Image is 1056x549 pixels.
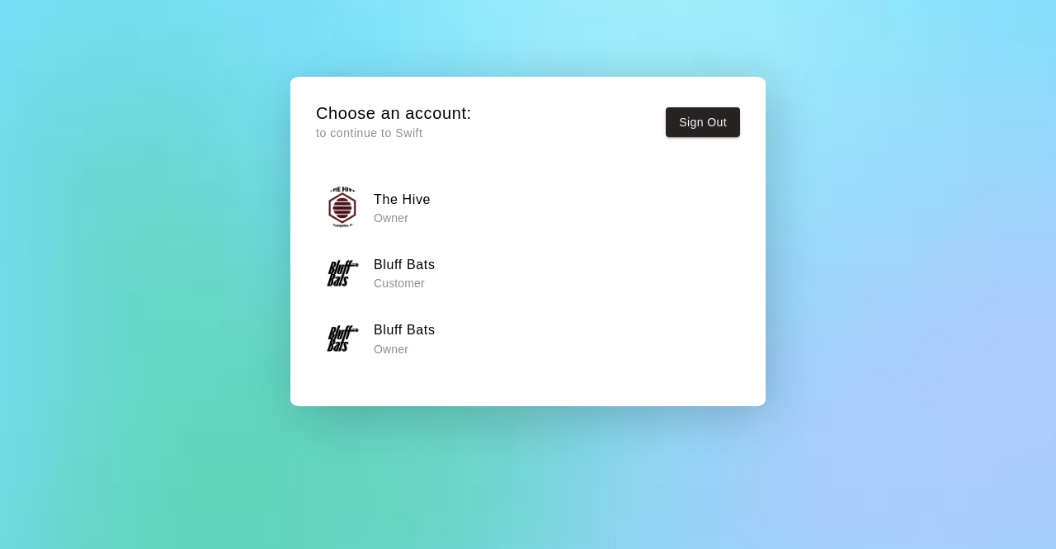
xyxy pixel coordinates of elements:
img: Bluff Bats [322,318,363,359]
h6: Bluff Bats [374,254,436,276]
img: Bluff Bats [322,253,363,294]
h5: Choose an account: [316,102,472,125]
button: The HiveThe Hive Owner [316,182,740,234]
h6: The Hive [374,189,431,211]
p: to continue to Swift [316,125,472,142]
p: Customer [374,275,436,291]
img: The Hive [322,187,363,228]
button: Bluff BatsBluff Bats Owner [316,312,740,364]
h6: Bluff Bats [374,319,436,341]
p: Owner [374,341,436,357]
button: Sign Out [666,107,740,138]
button: Bluff BatsBluff Bats Customer [316,247,740,299]
p: Owner [374,210,431,226]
